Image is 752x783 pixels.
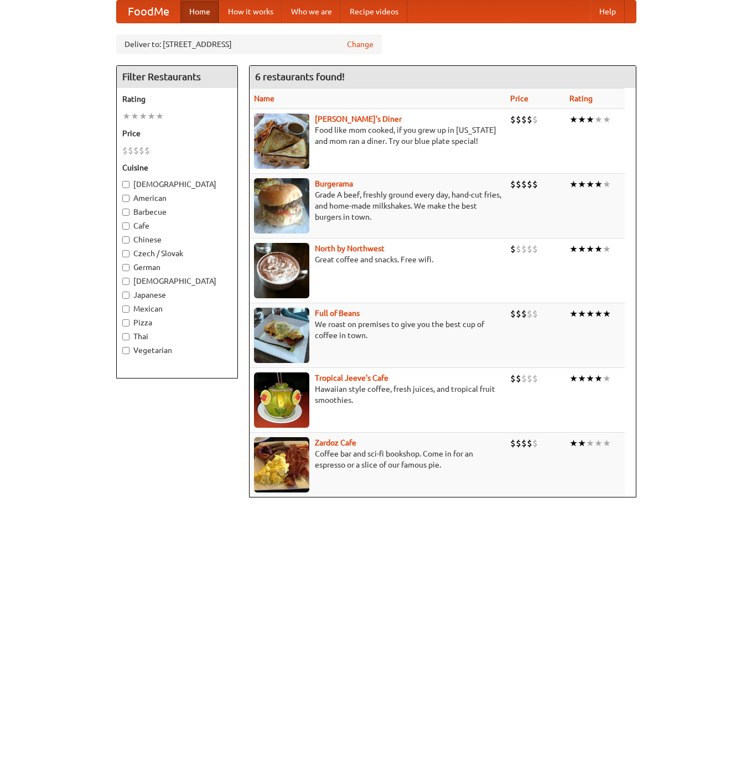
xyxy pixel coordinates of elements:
[254,372,309,428] img: jeeves.jpg
[578,113,586,126] li: ★
[254,189,501,222] p: Grade A beef, freshly ground every day, hand-cut fries, and home-made milkshakes. We make the bes...
[603,308,611,320] li: ★
[122,303,232,314] label: Mexican
[569,437,578,449] li: ★
[569,372,578,385] li: ★
[594,308,603,320] li: ★
[133,144,139,157] li: $
[254,254,501,265] p: Great coffee and snacks. Free wifi.
[315,244,385,253] b: North by Northwest
[254,437,309,492] img: zardoz.jpg
[116,34,382,54] div: Deliver to: [STREET_ADDRESS]
[117,66,237,88] h4: Filter Restaurants
[122,262,232,273] label: German
[590,1,625,23] a: Help
[155,110,164,122] li: ★
[122,236,129,243] input: Chinese
[122,206,232,217] label: Barbecue
[254,178,309,234] img: burgerama.jpg
[122,305,129,313] input: Mexican
[315,115,402,123] b: [PERSON_NAME]'s Diner
[569,94,593,103] a: Rating
[131,110,139,122] li: ★
[122,248,232,259] label: Czech / Slovak
[527,437,532,449] li: $
[510,372,516,385] li: $
[521,308,527,320] li: $
[315,374,388,382] b: Tropical Jeeve's Cafe
[315,438,356,447] a: Zardoz Cafe
[122,345,232,356] label: Vegetarian
[521,113,527,126] li: $
[521,437,527,449] li: $
[254,308,309,363] img: beans.jpg
[586,372,594,385] li: ★
[603,372,611,385] li: ★
[122,179,232,190] label: [DEMOGRAPHIC_DATA]
[521,178,527,190] li: $
[254,125,501,147] p: Food like mom cooked, if you grew up in [US_STATE] and mom ran a diner. Try our blue plate special!
[510,113,516,126] li: $
[254,383,501,406] p: Hawaiian style coffee, fresh juices, and tropical fruit smoothies.
[147,110,155,122] li: ★
[117,1,180,23] a: FoodMe
[510,243,516,255] li: $
[122,333,129,340] input: Thai
[594,372,603,385] li: ★
[122,162,232,173] h5: Cuisine
[122,347,129,354] input: Vegetarian
[144,144,150,157] li: $
[532,113,538,126] li: $
[527,308,532,320] li: $
[527,178,532,190] li: $
[569,113,578,126] li: ★
[122,110,131,122] li: ★
[603,178,611,190] li: ★
[516,113,521,126] li: $
[122,234,232,245] label: Chinese
[315,179,353,188] a: Burgerama
[516,372,521,385] li: $
[510,94,528,103] a: Price
[521,372,527,385] li: $
[516,178,521,190] li: $
[282,1,341,23] a: Who we are
[122,181,129,188] input: [DEMOGRAPHIC_DATA]
[594,178,603,190] li: ★
[219,1,282,23] a: How it works
[578,178,586,190] li: ★
[128,144,133,157] li: $
[122,222,129,230] input: Cafe
[594,437,603,449] li: ★
[122,317,232,328] label: Pizza
[347,39,374,50] a: Change
[516,308,521,320] li: $
[603,437,611,449] li: ★
[122,292,129,299] input: Japanese
[254,243,309,298] img: north.jpg
[516,437,521,449] li: $
[139,144,144,157] li: $
[122,289,232,300] label: Japanese
[578,437,586,449] li: ★
[122,250,129,257] input: Czech / Slovak
[532,437,538,449] li: $
[569,243,578,255] li: ★
[603,243,611,255] li: ★
[254,448,501,470] p: Coffee bar and sci-fi bookshop. Come in for an espresso or a slice of our famous pie.
[139,110,147,122] li: ★
[315,309,360,318] a: Full of Beans
[569,178,578,190] li: ★
[532,308,538,320] li: $
[122,144,128,157] li: $
[532,372,538,385] li: $
[254,94,274,103] a: Name
[532,178,538,190] li: $
[586,178,594,190] li: ★
[122,276,232,287] label: [DEMOGRAPHIC_DATA]
[586,243,594,255] li: ★
[180,1,219,23] a: Home
[122,195,129,202] input: American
